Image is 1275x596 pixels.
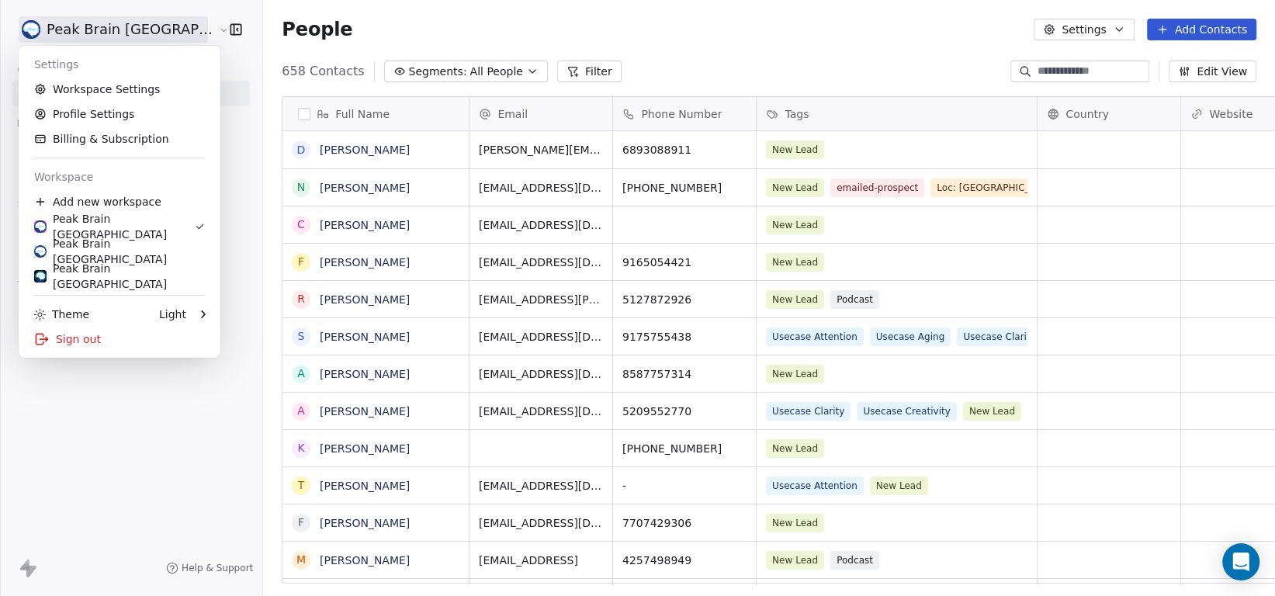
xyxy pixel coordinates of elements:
[622,553,691,568] span: 4257498949
[622,366,691,382] span: 8587757314
[479,142,603,158] span: [PERSON_NAME][EMAIL_ADDRESS][DOMAIN_NAME]
[622,404,691,419] span: 5209552770
[622,515,691,531] span: 7707429306
[34,307,89,322] div: Theme
[622,441,722,456] span: [PHONE_NUMBER]
[622,180,722,196] span: [PHONE_NUMBER]
[622,478,626,494] span: -
[479,292,603,307] span: [EMAIL_ADDRESS][PERSON_NAME][DOMAIN_NAME]
[622,142,691,158] span: 6893088911
[159,307,186,322] div: Light
[622,292,691,307] span: 5127872926
[34,261,205,292] div: Peak Brain [GEOGRAPHIC_DATA]
[622,329,691,345] span: 9175755438
[479,553,578,568] span: [EMAIL_ADDRESS]
[25,189,214,214] div: Add new workspace
[25,102,214,126] a: Profile Settings
[479,255,603,270] span: [EMAIL_ADDRESS][DOMAIN_NAME]
[479,329,603,345] span: [EMAIL_ADDRESS][DOMAIN_NAME]
[25,327,214,352] div: Sign out
[34,220,47,233] img: Peak%20Brain%20Logo.png
[25,52,214,77] div: Settings
[34,270,47,282] img: Peak%20brain.png
[25,126,214,151] a: Billing & Subscription
[479,366,603,382] span: [EMAIL_ADDRESS][DOMAIN_NAME]
[479,478,603,494] span: [EMAIL_ADDRESS][DOMAIN_NAME]
[479,404,603,419] span: [EMAIL_ADDRESS][DOMAIN_NAME]
[25,165,214,189] div: Workspace
[34,245,47,258] img: peakbrain_logo.jpg
[479,180,603,196] span: [EMAIL_ADDRESS][DOMAIN_NAME]
[622,255,691,270] span: 9165054421
[479,217,603,233] span: [EMAIL_ADDRESS][DOMAIN_NAME]
[34,211,195,242] div: Peak Brain [GEOGRAPHIC_DATA]
[34,236,205,267] div: Peak Brain [GEOGRAPHIC_DATA]
[25,77,214,102] a: Workspace Settings
[479,515,603,531] span: [EMAIL_ADDRESS][DOMAIN_NAME]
